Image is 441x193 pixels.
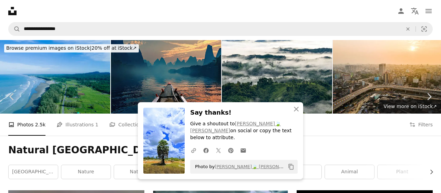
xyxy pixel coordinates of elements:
[325,165,374,179] a: animal
[408,4,422,18] button: Language
[192,161,285,172] span: Photo by on
[9,165,58,179] a: [GEOGRAPHIC_DATA]
[6,45,91,51] span: Browse premium images on iStock |
[237,143,249,157] a: Share over email
[416,22,432,36] button: Visual search
[394,4,408,18] a: Log in / Sign up
[425,165,433,179] button: scroll list to the right
[378,165,427,179] a: plant
[190,121,281,133] a: [PERSON_NAME]🍃 [PERSON_NAME]
[285,161,297,173] button: Copy to clipboard
[6,45,137,51] span: 20% off at iStock ↗
[212,143,225,157] a: Share on Twitter
[222,40,332,114] img: Rolling Green Hills Covered in Mist at Sajek Valley, Bangladesh
[8,144,433,156] h1: Natural [GEOGRAPHIC_DATA]
[422,4,435,18] button: Menu
[190,108,298,118] h3: Say thanks!
[9,22,20,36] button: Search Unsplash
[379,100,441,114] a: View more on iStock↗
[383,104,437,109] span: View more on iStock ↗
[417,64,441,130] a: Next
[225,143,237,157] a: Share on Pinterest
[61,165,111,179] a: nature
[400,22,416,36] button: Clear
[95,121,99,128] span: 1
[114,165,163,179] a: natural
[8,7,17,15] a: Home — Unsplash
[200,143,212,157] a: Share on Facebook
[215,164,296,169] a: [PERSON_NAME]🍃 [PERSON_NAME]
[8,22,433,36] form: Find visuals sitewide
[111,40,221,114] img: Boat riding in a river
[109,114,158,136] a: Collections 207k
[57,114,98,136] a: Illustrations 1
[190,120,298,141] p: Give a shoutout to on social or copy the text below to attribute.
[409,114,433,136] button: Filters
